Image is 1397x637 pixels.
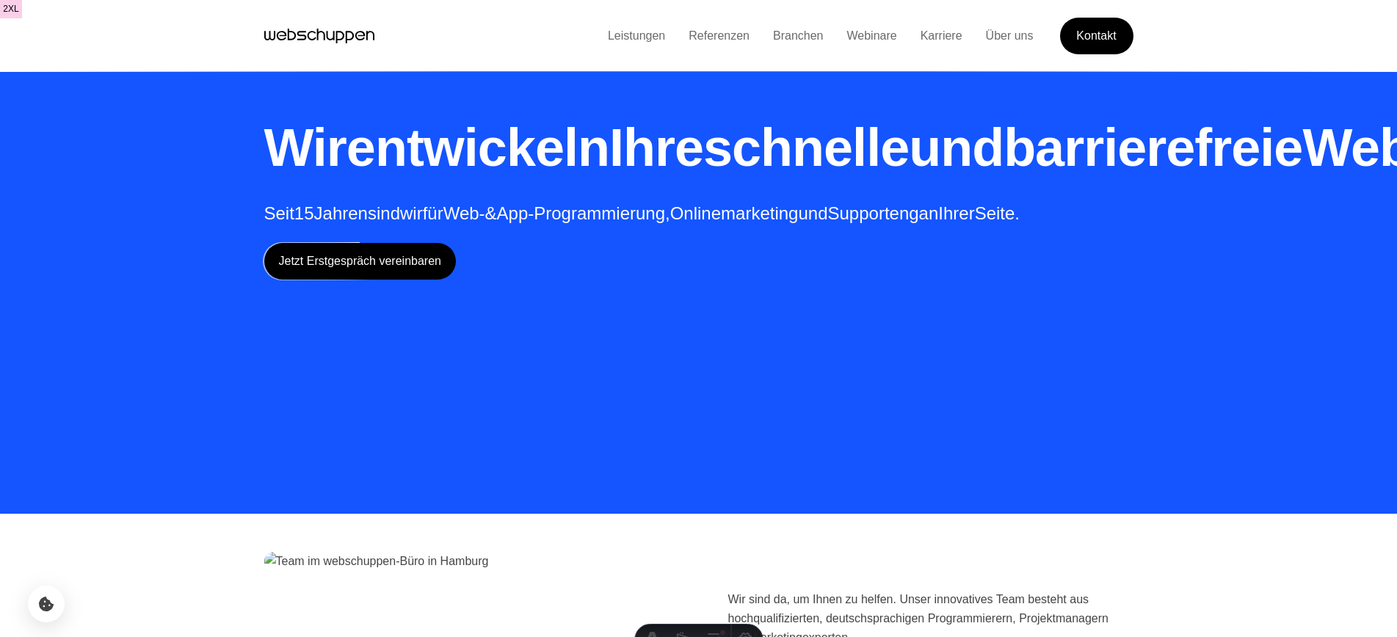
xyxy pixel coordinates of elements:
[798,203,827,223] span: und
[264,243,456,280] a: Jetzt Erstgespräch vereinbaren
[497,203,670,223] span: App-Programmierung,
[919,203,939,223] span: an
[423,203,443,223] span: für
[264,25,374,47] a: Hauptseite besuchen
[264,118,346,177] span: Wir
[485,203,497,223] span: &
[314,203,368,223] span: Jahren
[677,29,761,42] a: Referenzen
[28,586,65,622] button: Cookie-Einstellungen öffnen
[761,29,835,42] a: Branchen
[400,203,423,223] span: wir
[368,203,400,223] span: sind
[890,203,919,223] span: eng
[294,203,314,223] span: 15
[443,203,485,223] span: Web-
[264,203,294,223] span: Seit
[827,203,889,223] span: Support
[703,118,909,177] span: schnelle
[835,29,908,42] a: Webinare
[1060,18,1133,54] a: Get Started
[938,203,974,223] span: Ihrer
[596,29,677,42] a: Leistungen
[609,118,703,177] span: Ihre
[346,118,609,177] span: entwickeln
[670,203,799,223] span: Onlinemarketing
[974,29,1045,42] a: Über uns
[3,2,18,17] span: 2xl
[1004,118,1302,177] span: barrierefreie
[909,29,974,42] a: Karriere
[975,203,1020,223] span: Seite.
[909,118,1004,177] span: und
